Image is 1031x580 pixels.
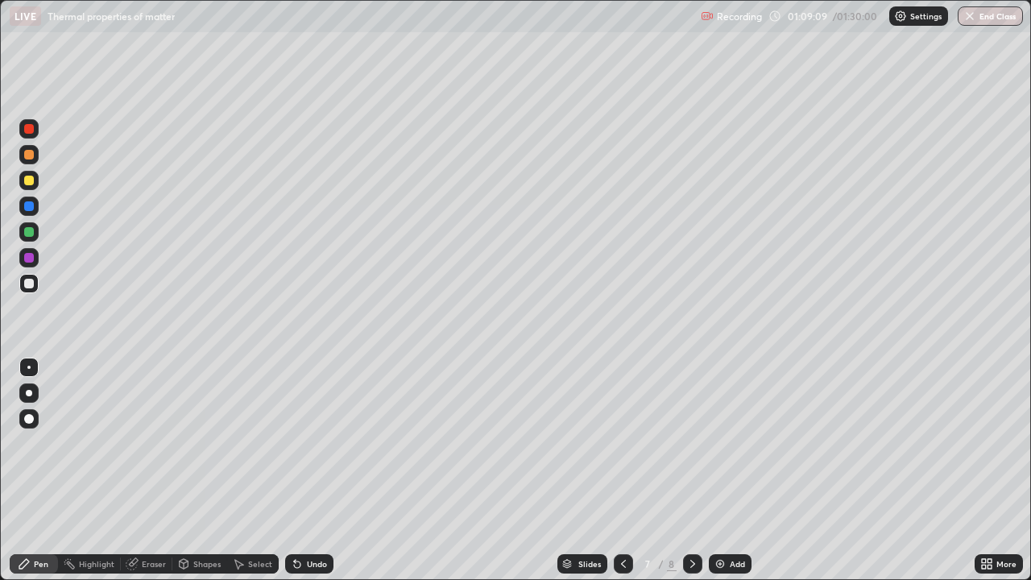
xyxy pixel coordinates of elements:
div: Select [248,560,272,568]
button: End Class [958,6,1023,26]
div: Pen [34,560,48,568]
div: / [659,559,664,569]
p: Recording [717,10,762,23]
div: Add [730,560,745,568]
div: Shapes [193,560,221,568]
img: end-class-cross [963,10,976,23]
div: 8 [667,557,677,571]
p: Settings [910,12,942,20]
div: Undo [307,560,327,568]
div: 7 [640,559,656,569]
p: LIVE [14,10,36,23]
div: Eraser [142,560,166,568]
div: Highlight [79,560,114,568]
img: add-slide-button [714,557,727,570]
img: recording.375f2c34.svg [701,10,714,23]
div: Slides [578,560,601,568]
p: Thermal properties of matter [48,10,175,23]
img: class-settings-icons [894,10,907,23]
div: More [996,560,1017,568]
